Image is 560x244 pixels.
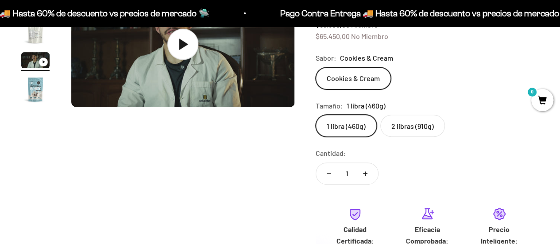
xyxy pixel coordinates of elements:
[347,100,386,112] span: 1 libra (460g)
[531,96,553,106] a: 0
[316,100,343,112] legend: Tamaño:
[21,17,50,45] img: Proteína Whey - Cookies & Cream
[316,163,342,184] button: Reducir cantidad
[21,75,50,106] button: Ir al artículo 4
[21,52,50,71] button: Ir al artículo 3
[21,75,50,104] img: Proteína Whey - Cookies & Cream
[351,32,388,40] span: No Miembro
[316,32,350,40] span: $65.450,00
[527,87,537,97] mark: 0
[340,52,393,64] span: Cookies & Cream
[21,17,50,48] button: Ir al artículo 2
[316,147,346,159] label: Cantidad:
[352,163,378,184] button: Aumentar cantidad
[316,52,336,64] legend: Sabor:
